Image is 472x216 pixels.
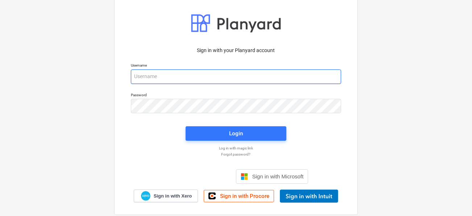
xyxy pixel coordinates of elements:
iframe: Sign in with Google Button [160,169,234,185]
img: Microsoft logo [241,173,248,180]
a: Sign in with Xero [134,190,198,202]
a: Sign in with Procore [204,190,274,202]
p: Username [131,63,341,69]
a: Log in with magic link [127,146,345,151]
iframe: Chat Widget [436,181,472,216]
div: Login [229,129,243,138]
a: Forgot password? [127,152,345,157]
p: Sign in with your Planyard account [131,47,341,54]
img: Xero logo [141,191,150,201]
p: Password [131,93,341,99]
input: Username [131,69,341,84]
span: Sign in with Procore [220,193,269,199]
span: Sign in with Xero [154,193,192,199]
span: Sign in with Microsoft [252,173,304,179]
button: Login [186,126,286,141]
